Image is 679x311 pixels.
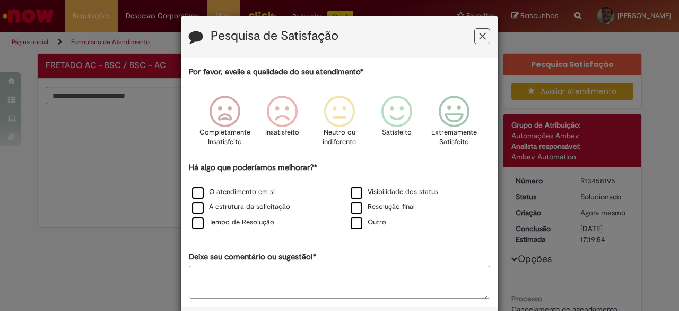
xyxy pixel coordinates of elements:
[192,217,274,228] label: Tempo de Resolução
[427,88,481,161] div: Extremamente Satisfeito
[351,217,386,228] label: Outro
[189,251,316,263] label: Deixe seu comentário ou sugestão!*
[431,128,477,147] p: Extremamente Satisfeito
[199,128,250,147] p: Completamente Insatisfeito
[255,88,309,161] div: Insatisfeito
[265,128,299,138] p: Insatisfeito
[351,202,415,212] label: Resolução final
[351,187,438,197] label: Visibilidade dos status
[320,128,359,147] p: Neutro ou indiferente
[192,202,290,212] label: A estrutura da solicitação
[189,162,490,231] div: Há algo que poderíamos melhorar?*
[197,88,251,161] div: Completamente Insatisfeito
[211,29,338,43] label: Pesquisa de Satisfação
[382,128,412,138] p: Satisfeito
[192,187,275,197] label: O atendimento em si
[189,66,363,78] label: Por favor, avalie a qualidade do seu atendimento*
[370,88,424,161] div: Satisfeito
[312,88,367,161] div: Neutro ou indiferente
